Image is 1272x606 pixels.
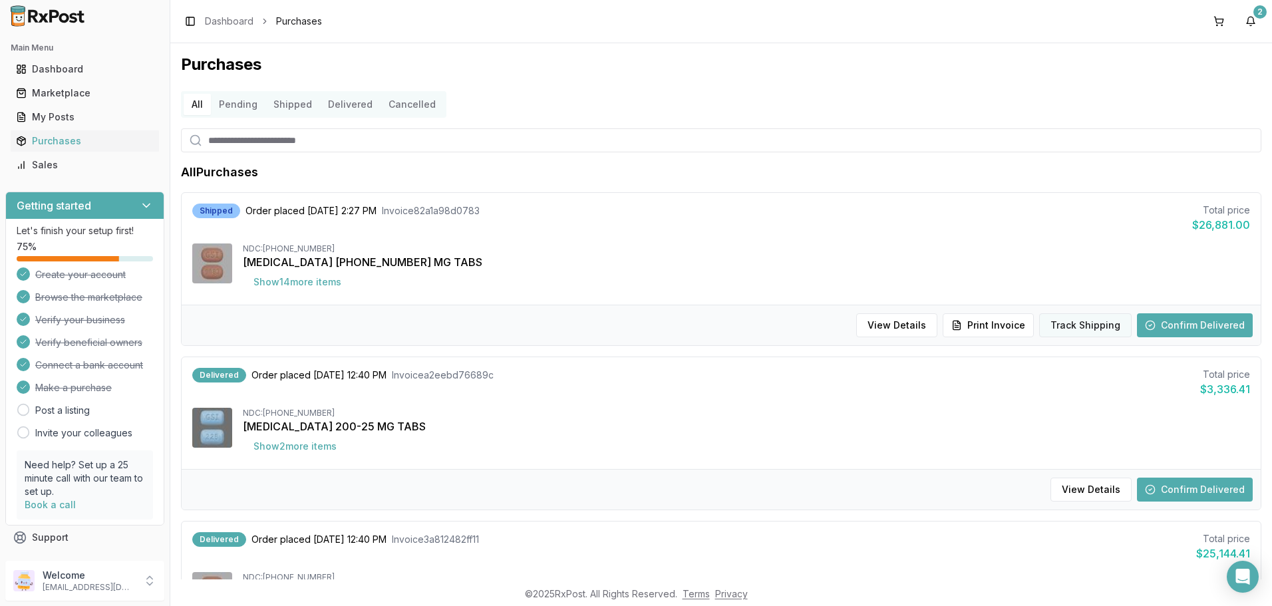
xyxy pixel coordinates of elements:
[16,134,154,148] div: Purchases
[192,408,232,448] img: Descovy 200-25 MG TABS
[25,458,145,498] p: Need help? Set up a 25 minute call with our team to set up.
[11,153,159,177] a: Sales
[35,381,112,394] span: Make a purchase
[243,243,1250,254] div: NDC: [PHONE_NUMBER]
[1200,381,1250,397] div: $3,336.41
[35,291,142,304] span: Browse the marketplace
[16,158,154,172] div: Sales
[35,336,142,349] span: Verify beneficial owners
[184,94,211,115] button: All
[192,368,246,382] div: Delivered
[1240,11,1261,32] button: 2
[5,59,164,80] button: Dashboard
[5,106,164,128] button: My Posts
[1200,368,1250,381] div: Total price
[243,434,347,458] button: Show2more items
[25,499,76,510] a: Book a call
[243,418,1250,434] div: [MEDICAL_DATA] 200-25 MG TABS
[1137,478,1253,502] button: Confirm Delivered
[392,533,479,546] span: Invoice 3a812482ff11
[5,154,164,176] button: Sales
[205,15,322,28] nav: breadcrumb
[320,94,381,115] button: Delivered
[1192,217,1250,233] div: $26,881.00
[715,588,748,599] a: Privacy
[35,404,90,417] a: Post a listing
[243,572,1250,583] div: NDC: [PHONE_NUMBER]
[1192,204,1250,217] div: Total price
[5,526,164,549] button: Support
[35,359,143,372] span: Connect a bank account
[35,313,125,327] span: Verify your business
[381,94,444,115] button: Cancelled
[943,313,1034,337] button: Print Invoice
[1137,313,1253,337] button: Confirm Delivered
[11,57,159,81] a: Dashboard
[192,204,240,218] div: Shipped
[16,63,154,76] div: Dashboard
[251,533,387,546] span: Order placed [DATE] 12:40 PM
[181,54,1261,75] h1: Purchases
[856,313,937,337] button: View Details
[43,582,135,593] p: [EMAIL_ADDRESS][DOMAIN_NAME]
[5,82,164,104] button: Marketplace
[1196,532,1250,545] div: Total price
[276,15,322,28] span: Purchases
[11,129,159,153] a: Purchases
[205,15,253,28] a: Dashboard
[11,81,159,105] a: Marketplace
[17,240,37,253] span: 75 %
[251,369,387,382] span: Order placed [DATE] 12:40 PM
[683,588,710,599] a: Terms
[5,5,90,27] img: RxPost Logo
[1050,478,1132,502] button: View Details
[243,408,1250,418] div: NDC: [PHONE_NUMBER]
[11,43,159,53] h2: Main Menu
[43,569,135,582] p: Welcome
[17,198,91,214] h3: Getting started
[16,86,154,100] div: Marketplace
[35,426,132,440] a: Invite your colleagues
[5,549,164,573] button: Feedback
[1039,313,1132,337] button: Track Shipping
[1253,5,1267,19] div: 2
[32,555,77,568] span: Feedback
[13,570,35,591] img: User avatar
[211,94,265,115] button: Pending
[192,532,246,547] div: Delivered
[5,130,164,152] button: Purchases
[1196,545,1250,561] div: $25,144.41
[245,204,377,218] span: Order placed [DATE] 2:27 PM
[181,163,258,182] h1: All Purchases
[11,105,159,129] a: My Posts
[16,110,154,124] div: My Posts
[243,270,352,294] button: Show14more items
[392,369,494,382] span: Invoice a2eebd76689c
[382,204,480,218] span: Invoice 82a1a98d0783
[35,268,126,281] span: Create your account
[1227,561,1259,593] div: Open Intercom Messenger
[192,243,232,283] img: Biktarvy 50-200-25 MG TABS
[243,254,1250,270] div: [MEDICAL_DATA] [PHONE_NUMBER] MG TABS
[265,94,320,115] button: Shipped
[17,224,153,237] p: Let's finish your setup first!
